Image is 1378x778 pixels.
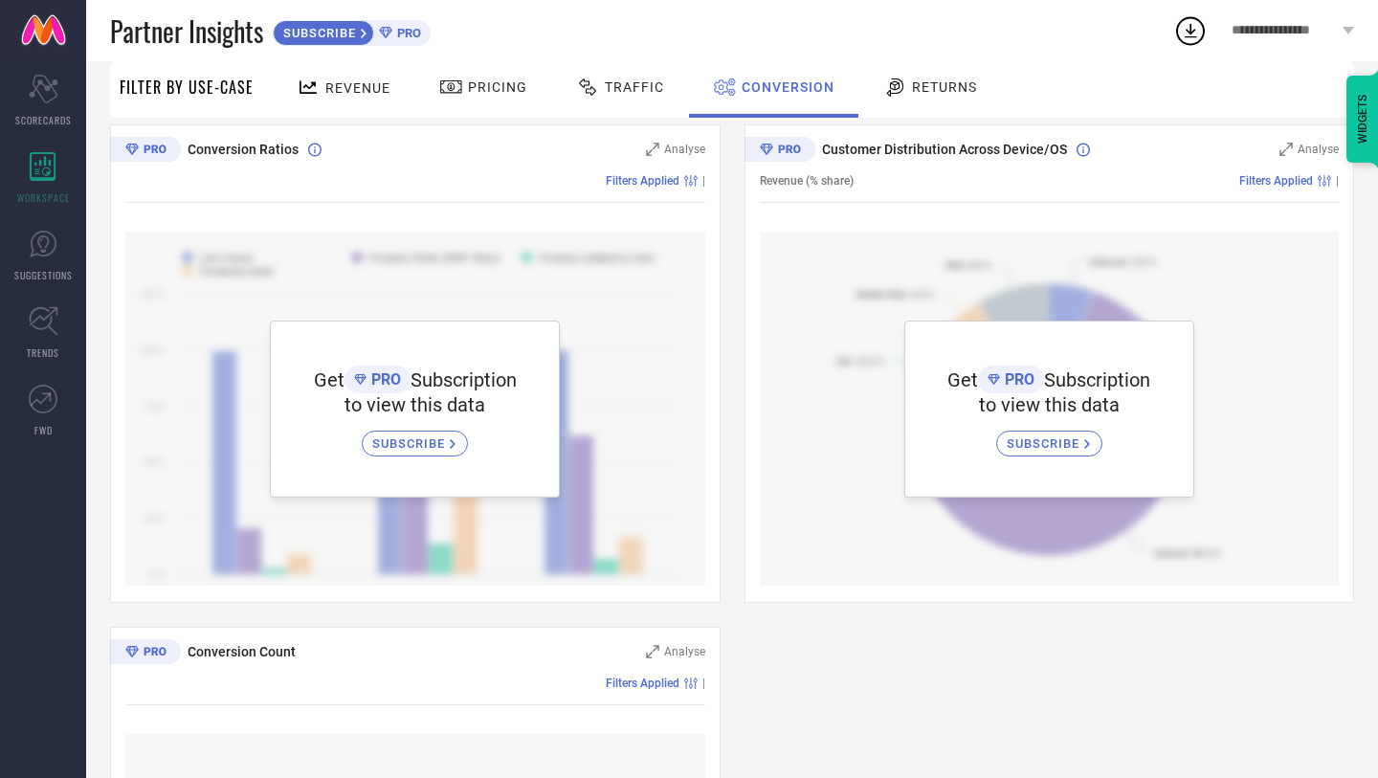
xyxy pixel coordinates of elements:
span: Get [314,368,344,391]
span: Revenue (% share) [760,174,854,188]
span: FWD [34,423,53,437]
a: SUBSCRIBE [362,416,468,456]
span: to view this data [979,393,1120,416]
span: Get [947,368,978,391]
span: | [702,174,705,188]
span: Traffic [605,79,664,95]
span: Subscription [411,368,517,391]
span: Conversion Count [188,644,296,659]
div: Premium [110,639,181,668]
span: Returns [912,79,977,95]
span: Conversion Ratios [188,142,299,157]
span: Customer Distribution Across Device/OS [822,142,1067,157]
span: PRO [392,26,421,40]
span: Filters Applied [1239,174,1313,188]
span: TRENDS [27,345,59,360]
span: SUBSCRIBE [1007,436,1084,451]
svg: Zoom [646,143,659,156]
span: Subscription [1044,368,1150,391]
span: PRO [367,370,401,389]
span: Conversion [742,79,834,95]
span: Filters Applied [606,677,679,690]
span: Partner Insights [110,11,263,51]
div: Premium [745,137,815,166]
span: Revenue [325,80,390,96]
div: Premium [110,137,181,166]
span: Analyse [664,143,705,156]
span: SCORECARDS [15,113,72,127]
span: WORKSPACE [17,190,70,205]
svg: Zoom [1279,143,1293,156]
span: SUBSCRIBE [274,26,361,40]
span: SUGGESTIONS [14,268,73,282]
span: Filters Applied [606,174,679,188]
svg: Zoom [646,645,659,658]
span: | [1336,174,1339,188]
span: Pricing [468,79,527,95]
div: Open download list [1173,13,1208,48]
span: Analyse [1298,143,1339,156]
a: SUBSCRIBE [996,416,1102,456]
span: Analyse [664,645,705,658]
span: to view this data [344,393,485,416]
a: SUBSCRIBEPRO [273,15,431,46]
span: PRO [1000,370,1034,389]
span: SUBSCRIBE [372,436,450,451]
span: | [702,677,705,690]
span: Filter By Use-Case [120,76,254,99]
